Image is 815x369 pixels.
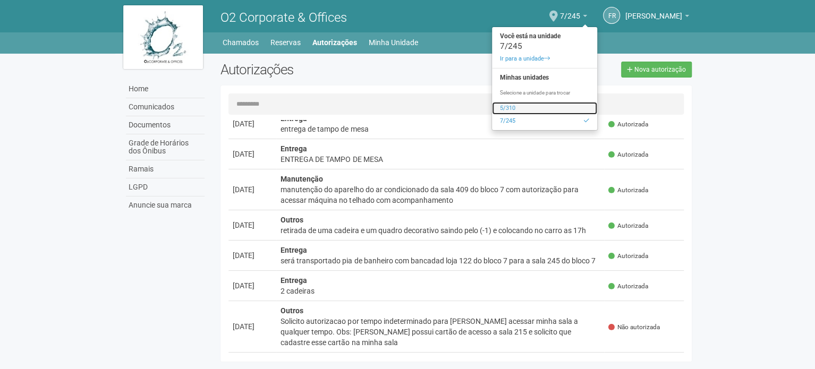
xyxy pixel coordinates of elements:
[492,53,597,65] a: Ir para a unidade
[621,62,692,78] a: Nova autorização
[560,2,580,20] span: 7/245
[126,98,205,116] a: Comunicados
[233,149,272,159] div: [DATE]
[281,216,303,224] strong: Outros
[126,178,205,196] a: LGPD
[281,175,323,183] strong: Manutenção
[608,252,648,261] span: Autorizada
[281,316,600,348] div: Solicito autorizacao por tempo indeterminado para [PERSON_NAME] acessar minha sala a qualquer tem...
[233,321,272,332] div: [DATE]
[281,124,600,134] div: entrega de tampo de mesa
[126,160,205,178] a: Ramais
[625,2,682,20] span: FRANCI RODRIGUES
[634,66,686,73] span: Nova autorização
[281,225,600,236] div: retirada de uma cadeira e um quadro decorativo saindo pelo (-1) e colocando no carro as 17h
[492,102,597,115] a: 5/310
[281,144,307,153] strong: Entrega
[608,150,648,159] span: Autorizada
[281,276,307,285] strong: Entrega
[126,196,205,214] a: Anuncie sua marca
[492,115,597,127] a: 7/245
[281,255,600,266] div: será transportado pia de banheiro com bancadad loja 122 do bloco 7 para a sala 245 do bloco 7
[492,89,597,97] p: Selecione a unidade para trocar
[608,186,648,195] span: Autorizada
[220,10,347,25] span: O2 Corporate & Offices
[223,35,259,50] a: Chamados
[126,80,205,98] a: Home
[625,13,689,22] a: [PERSON_NAME]
[126,134,205,160] a: Grade de Horários dos Ônibus
[233,220,272,230] div: [DATE]
[281,286,600,296] div: 2 cadeiras
[281,306,303,315] strong: Outros
[608,120,648,129] span: Autorizada
[608,221,648,230] span: Autorizada
[608,282,648,291] span: Autorizada
[123,5,203,69] img: logo.jpg
[233,118,272,129] div: [DATE]
[608,323,660,332] span: Não autorizada
[126,116,205,134] a: Documentos
[492,42,597,50] div: 7/245
[312,35,357,50] a: Autorizações
[492,71,597,84] strong: Minhas unidades
[220,62,448,78] h2: Autorizações
[281,184,600,205] div: manutenção do aparelho do ar condicionado da sala 409 do bloco 7 com autorização para acessar máq...
[233,280,272,291] div: [DATE]
[281,246,307,254] strong: Entrega
[603,7,620,24] a: FR
[281,114,307,123] strong: Entrega
[369,35,418,50] a: Minha Unidade
[233,250,272,261] div: [DATE]
[560,13,587,22] a: 7/245
[492,30,597,42] strong: Você está na unidade
[270,35,301,50] a: Reservas
[281,154,600,165] div: ENTREGA DE TAMPO DE MESA
[233,184,272,195] div: [DATE]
